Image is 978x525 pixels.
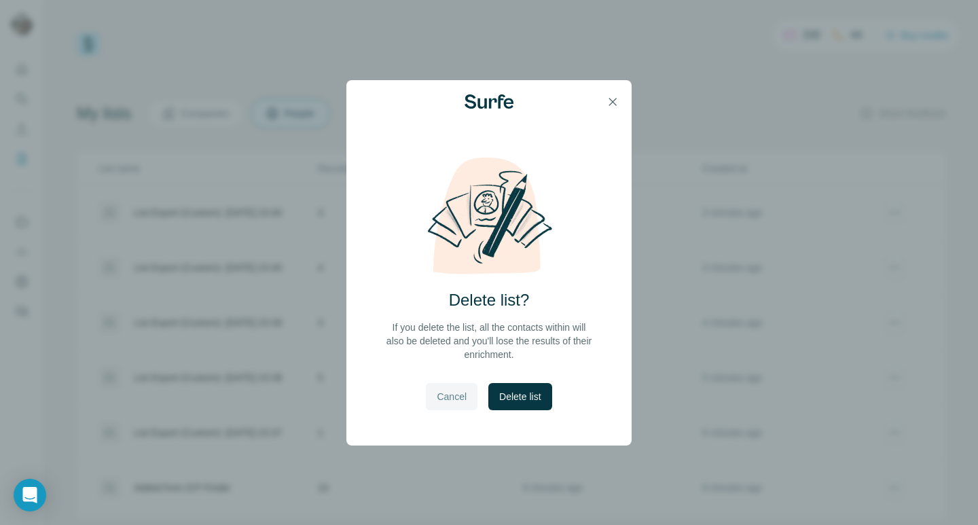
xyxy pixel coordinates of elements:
[437,390,467,403] span: Cancel
[488,383,551,410] button: Delete list
[426,383,477,410] button: Cancel
[384,321,594,361] p: If you delete the list, all the contacts within will also be deleted and you'll lose the results ...
[14,479,46,511] div: Open Intercom Messenger
[499,390,541,403] span: Delete list
[449,289,530,311] h2: Delete list?
[465,94,513,109] img: Surfe Logo
[413,156,565,276] img: delete-list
